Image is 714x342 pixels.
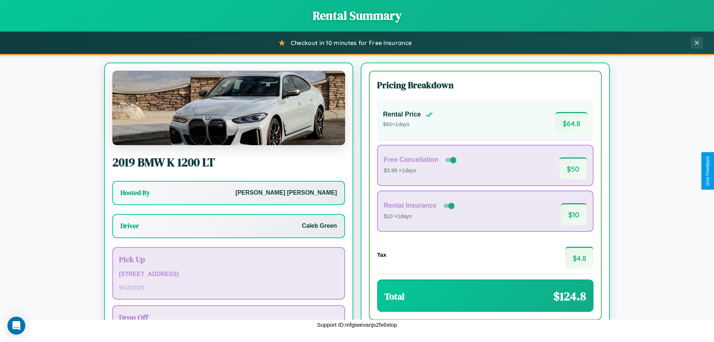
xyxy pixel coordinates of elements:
p: $3.99 × 1 days [384,166,458,176]
p: [STREET_ADDRESS] [119,269,338,280]
h3: Drop Off [119,312,338,323]
div: Open Intercom Messenger [7,317,25,335]
p: $ 60 × 1 days [383,120,433,130]
h3: Pricing Breakdown [377,79,594,91]
h3: Hosted By [120,188,150,197]
h4: Free Cancellation [384,156,438,164]
h3: Total [385,290,405,303]
span: $ 124.8 [553,288,586,304]
span: $ 10 [561,203,587,225]
p: Caleb Green [302,221,337,231]
span: $ 4.8 [565,247,594,269]
h3: Pick Up [119,254,338,265]
h4: Tax [377,252,386,258]
div: Give Feedback [705,156,710,186]
p: 9 / 12 / 2025 [119,282,338,293]
h2: 2019 BMW K 1200 LT [112,154,345,170]
span: $ 64.8 [555,112,588,134]
p: $10 × 1 days [384,212,456,221]
h4: Rental Price [383,111,421,118]
span: Checkout in 10 minutes for Free Insurance [291,39,412,47]
h1: Rental Summary [7,7,707,24]
p: [PERSON_NAME] [PERSON_NAME] [235,188,337,198]
h4: Rental Insurance [384,202,437,210]
span: $ 50 [559,157,587,179]
p: Support ID: mfgiwevanjs2fx6xtop [317,320,397,330]
h3: Driver [120,221,139,230]
img: BMW K 1200 LT [112,71,345,145]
